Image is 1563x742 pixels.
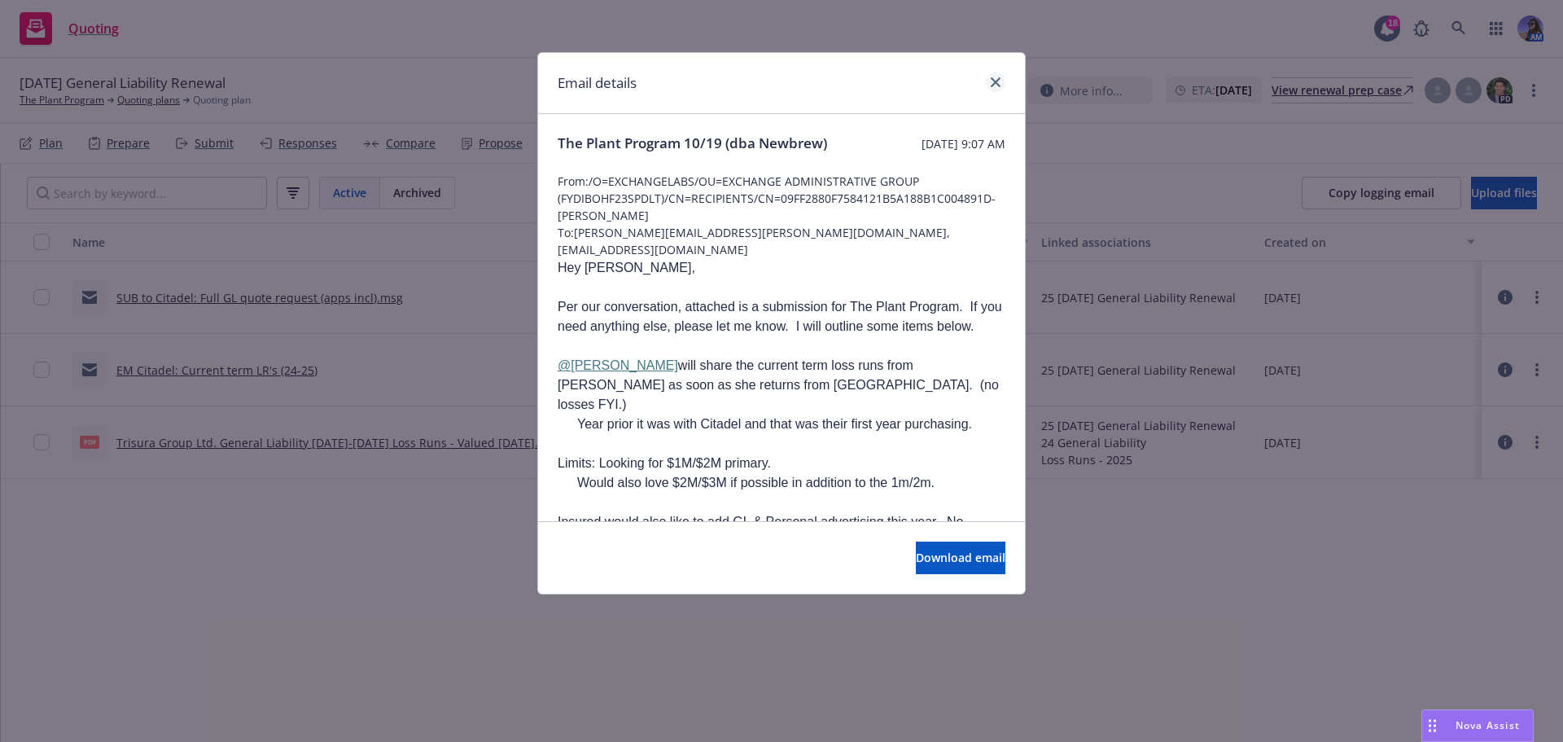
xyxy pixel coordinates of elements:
[1421,709,1534,742] button: Nova Assist
[558,358,678,372] a: @[PERSON_NAME]
[558,72,637,94] h1: Email details
[577,415,1005,434] li: Year prior it was with Citadel and that was their first year purchasing.
[558,454,1005,473] li: Limits: Looking for $1M/$2M primary.
[1456,718,1520,732] span: Nova Assist
[558,258,1005,278] p: Hey [PERSON_NAME],
[986,72,1005,92] a: close
[577,473,1005,493] li: Would also love $2M/$3M if possible in addition to the 1m/2m.
[558,297,1005,336] p: Per our conversation, attached is a submission for The Plant Program. If you need anything else, ...
[558,224,1005,258] span: To: [PERSON_NAME][EMAIL_ADDRESS][PERSON_NAME][DOMAIN_NAME], [EMAIL_ADDRESS][DOMAIN_NAME]
[1422,710,1443,741] div: Drag to move
[922,135,1005,152] span: [DATE] 9:07 AM
[558,512,1005,551] li: Insured would also like to add GL & Personal advertising this year. No current coverage.
[916,542,1005,574] button: Download email
[558,356,1005,415] li: will share the current term loss runs from [PERSON_NAME] as soon as she returns from [GEOGRAPHIC_...
[558,173,1005,224] span: From: /O=EXCHANGELABS/OU=EXCHANGE ADMINISTRATIVE GROUP (FYDIBOHF23SPDLT)/CN=RECIPIENTS/CN=09FF288...
[558,134,827,153] span: The Plant Program 10/19 (dba Newbrew)
[916,550,1005,565] span: Download email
